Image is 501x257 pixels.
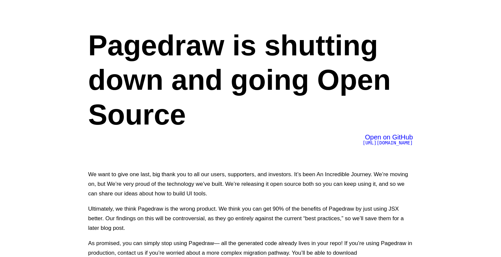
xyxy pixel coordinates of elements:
p: Ultimately, we think Pagedraw is the wrong product. We think you can get 90% of the benefits of P... [88,204,413,233]
h1: Pagedraw is shutting down and going Open Source [88,28,413,132]
p: We want to give one last, big thank you to all our users, supporters, and investors. It’s been An... [88,170,413,198]
span: [URL][DOMAIN_NAME] [362,140,413,145]
a: Open on GitHub[URL][DOMAIN_NAME] [362,135,413,145]
span: Open on GitHub [365,133,413,141]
